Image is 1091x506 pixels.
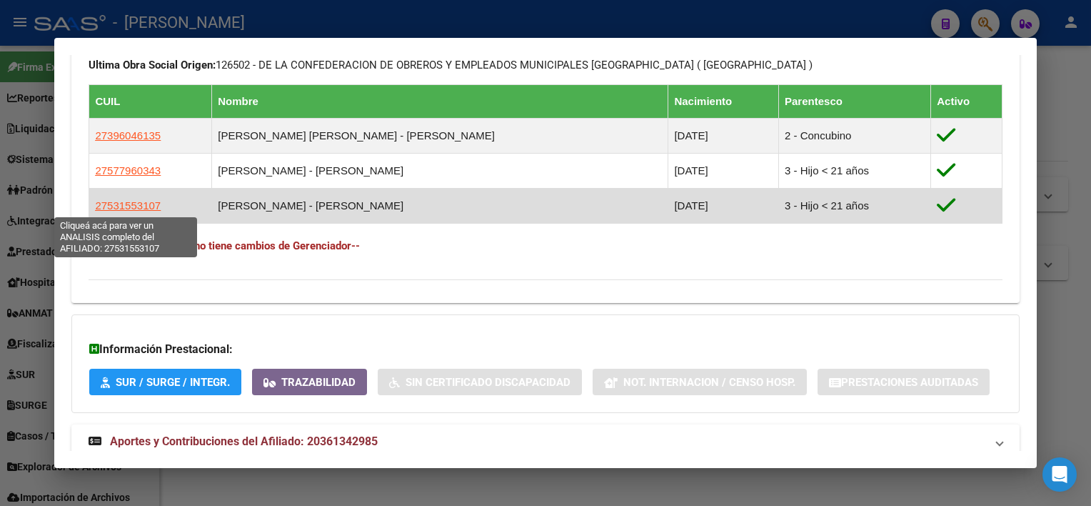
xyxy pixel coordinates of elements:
span: 27577960343 [95,164,161,177]
td: [PERSON_NAME] [PERSON_NAME] - [PERSON_NAME] [212,119,668,154]
h3: Información Prestacional: [89,341,1001,358]
strong: Ultima Obra Social Origen: [89,59,216,71]
span: 126502 - DE LA CONFEDERACION DE OBREROS Y EMPLEADOS MUNICIPALES [GEOGRAPHIC_DATA] ( [GEOGRAPHIC_D... [89,59,813,71]
div: Open Intercom Messenger [1042,457,1077,492]
span: Prestaciones Auditadas [841,376,978,389]
h4: --Este Grupo Familiar no tiene cambios de Gerenciador-- [89,238,1002,254]
th: Nacimiento [668,85,779,119]
span: Not. Internacion / Censo Hosp. [623,376,795,389]
td: 3 - Hijo < 21 años [779,154,931,189]
th: Parentesco [779,85,931,119]
td: [PERSON_NAME] - [PERSON_NAME] [212,154,668,189]
mat-expansion-panel-header: Aportes y Contribuciones del Afiliado: 20361342985 [71,425,1019,459]
td: [PERSON_NAME] - [PERSON_NAME] [212,189,668,224]
button: Prestaciones Auditadas [818,369,990,395]
td: 3 - Hijo < 21 años [779,189,931,224]
td: [DATE] [668,119,779,154]
span: 27396046135 [95,129,161,142]
th: Nombre [212,85,668,119]
td: [DATE] [668,189,779,224]
button: SUR / SURGE / INTEGR. [89,369,241,395]
td: [DATE] [668,154,779,189]
th: CUIL [89,85,212,119]
button: Not. Internacion / Censo Hosp. [593,369,807,395]
span: Aportes y Contribuciones del Afiliado: 20361342985 [110,435,378,448]
th: Activo [931,85,1002,119]
span: 27531553107 [95,199,161,212]
span: Trazabilidad [281,376,356,389]
button: Trazabilidad [252,369,367,395]
span: Sin Certificado Discapacidad [406,376,570,389]
span: SUR / SURGE / INTEGR. [116,376,230,389]
td: 2 - Concubino [779,119,931,154]
button: Sin Certificado Discapacidad [378,369,582,395]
